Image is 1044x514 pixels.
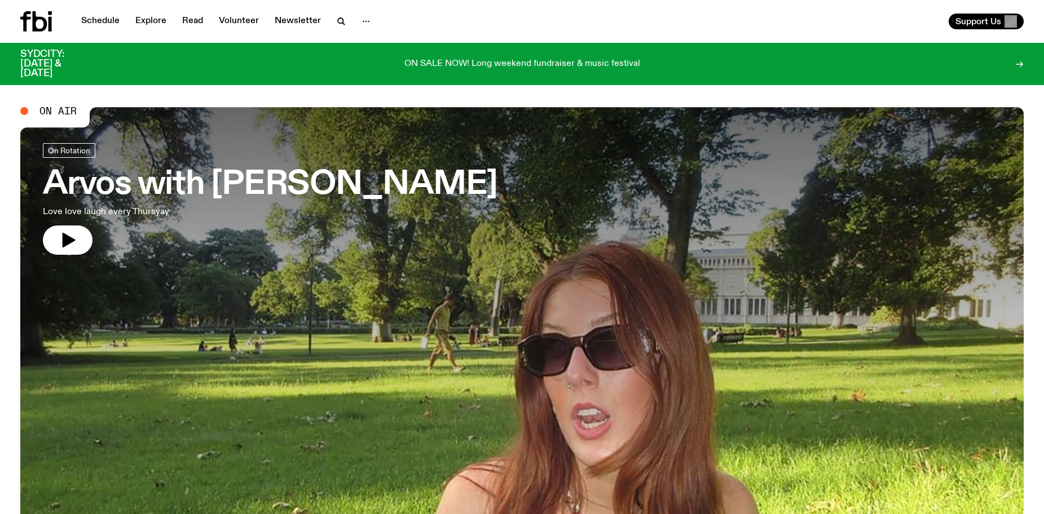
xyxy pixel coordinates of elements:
[43,143,95,158] a: On Rotation
[43,205,332,219] p: Love love laugh every Thursyay
[48,146,90,154] span: On Rotation
[949,14,1024,29] button: Support Us
[268,14,328,29] a: Newsletter
[39,106,77,116] span: On Air
[955,16,1001,26] span: Support Us
[20,50,92,78] h3: SYDCITY: [DATE] & [DATE]
[175,14,210,29] a: Read
[129,14,173,29] a: Explore
[74,14,126,29] a: Schedule
[43,143,497,255] a: Arvos with [PERSON_NAME]Love love laugh every Thursyay
[43,169,497,201] h3: Arvos with [PERSON_NAME]
[212,14,266,29] a: Volunteer
[404,59,640,69] p: ON SALE NOW! Long weekend fundraiser & music festival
